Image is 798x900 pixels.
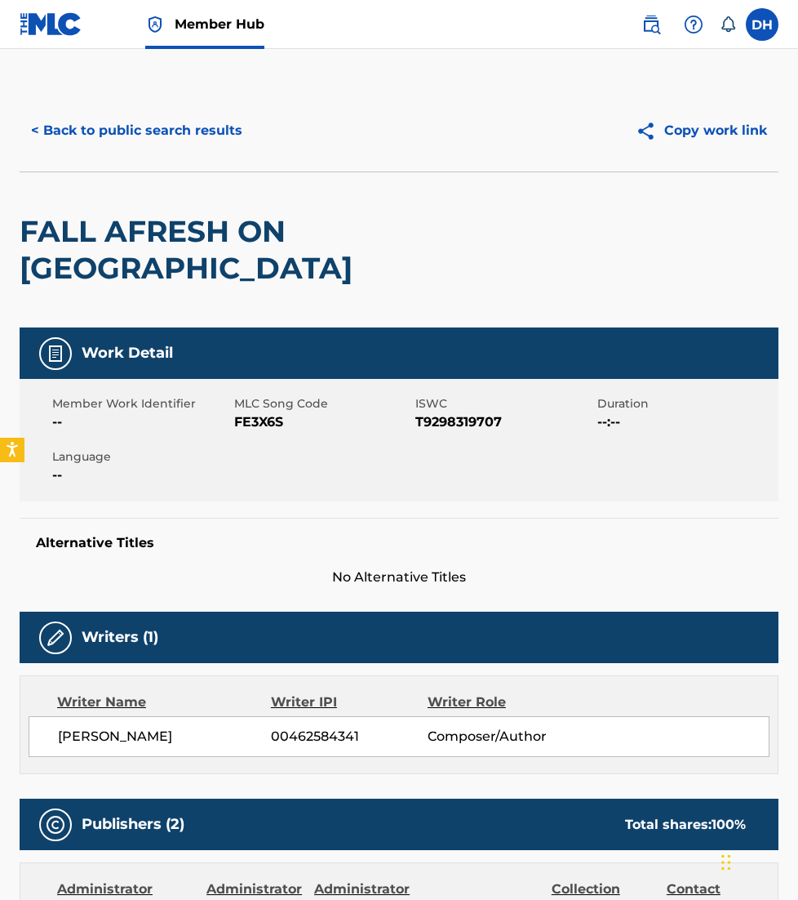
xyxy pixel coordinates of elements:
[415,395,593,412] span: ISWC
[52,466,230,485] span: --
[721,838,731,887] div: Drag
[46,344,65,363] img: Work Detail
[46,628,65,648] img: Writers
[624,110,778,151] button: Copy work link
[415,412,593,432] span: T9298319707
[36,535,762,551] h5: Alternative Titles
[20,568,778,587] span: No Alternative Titles
[52,448,230,466] span: Language
[46,815,65,835] img: Publishers
[145,15,165,34] img: Top Rightsholder
[597,412,775,432] span: --:--
[677,8,710,41] div: Help
[20,213,475,287] h2: FALL AFRESH ON [GEOGRAPHIC_DATA]
[82,628,158,647] h5: Writers (1)
[58,727,271,746] span: [PERSON_NAME]
[428,693,570,712] div: Writer Role
[82,344,173,363] h5: Work Detail
[428,727,570,746] span: Composer/Author
[20,110,254,151] button: < Back to public search results
[57,693,271,712] div: Writer Name
[720,16,736,33] div: Notifications
[52,395,230,412] span: Member Work Identifier
[271,693,428,712] div: Writer IPI
[52,412,230,432] span: --
[271,727,428,746] span: 00462584341
[234,395,412,412] span: MLC Song Code
[82,815,184,834] h5: Publishers (2)
[746,8,778,41] div: User Menu
[234,412,412,432] span: FE3X6S
[641,15,661,34] img: search
[625,815,746,835] div: Total shares:
[597,395,775,412] span: Duration
[175,15,264,33] span: Member Hub
[684,15,703,34] img: help
[712,817,746,832] span: 100 %
[20,12,82,36] img: MLC Logo
[635,8,667,41] a: Public Search
[752,614,798,746] iframe: Resource Center
[636,121,664,141] img: Copy work link
[716,822,798,900] iframe: Chat Widget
